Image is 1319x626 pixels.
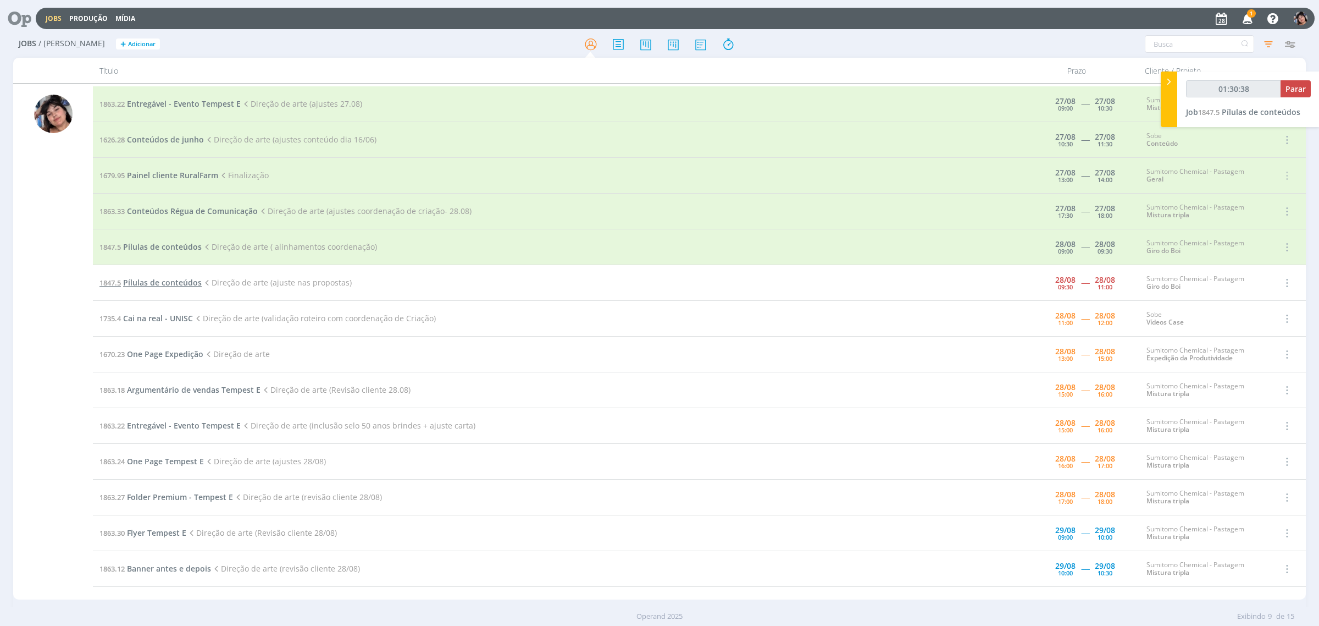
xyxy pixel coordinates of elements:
div: 16:00 [1098,427,1112,433]
a: 1863.18Argumentário de vendas Tempest E [99,385,261,395]
span: Direção de arte [203,349,270,359]
span: 1863.24 [99,457,125,466]
a: Mídia [115,14,135,23]
span: ----- [1081,420,1089,431]
span: Direção de arte (revisão cliente 28/08) [233,492,382,502]
div: Sumitomo Chemical - Pastagem [1146,418,1260,434]
div: 09:30 [1098,248,1112,254]
a: 1863.22Entregável - Evento Tempest E [99,98,241,109]
div: 28/08 [1095,383,1115,391]
a: Mistura tripla [1146,210,1189,219]
button: E [1293,9,1308,28]
span: One Page Tempest E [127,456,204,466]
span: 1863.22 [99,99,125,109]
span: ----- [1081,277,1089,288]
a: 1863.27Folder Premium - Tempest E [99,492,233,502]
div: 09:00 [1058,248,1073,254]
div: Prazo [1015,58,1138,84]
div: 11:00 [1098,284,1112,290]
div: 28/08 [1055,276,1076,284]
a: Giro do Boi [1146,246,1181,255]
span: Pílulas de conteúdos [1222,107,1300,117]
span: 1 [1247,9,1256,18]
a: Job1847.5Pílulas de conteúdos [1186,107,1300,117]
div: 28/08 [1095,455,1115,463]
div: 10:30 [1098,570,1112,576]
div: 27/08 [1055,169,1076,177]
div: 27/08 [1055,97,1076,105]
a: Mistura tripla [1146,425,1189,434]
button: Mídia [112,14,138,23]
div: Sumitomo Chemical - Pastagem [1146,239,1260,255]
span: One Page Expedição [127,349,203,359]
a: 1847.5Pílulas de conteúdos [99,241,202,252]
div: 28/08 [1055,240,1076,248]
div: 18:00 [1098,212,1112,218]
div: 09:00 [1058,534,1073,540]
span: 1670.23 [99,349,125,359]
span: Pílulas de conteúdos [123,277,202,288]
span: 1847.5 [99,278,121,288]
div: 27/08 [1095,169,1115,177]
div: 13:00 [1058,177,1073,183]
input: Busca [1145,35,1254,53]
span: Conteúdos Régua de Comunicação [127,206,258,216]
a: Mistura tripla [1146,460,1189,470]
div: 27/08 [1095,133,1115,141]
a: Geral [1146,174,1163,184]
img: E [1294,12,1307,25]
div: 27/08 [1095,205,1115,212]
span: ----- [1081,241,1089,252]
div: 28/08 [1095,240,1115,248]
div: 28/08 [1095,312,1115,320]
div: Sumitomo Chemical - Pastagem [1146,96,1260,112]
span: Jobs [19,39,36,48]
div: Sobe [1146,597,1260,613]
span: Direção de arte (ajustes coordenação de criação- 28.08) [258,206,472,216]
div: 14:00 [1098,177,1112,183]
span: Entregável - Evento Tempest E [127,98,241,109]
div: Sobe [1146,132,1260,148]
div: 29/08 [1095,562,1115,570]
span: Adicionar [128,41,156,48]
a: 1863.24One Page Tempest E [99,456,204,466]
div: 28/08 [1055,491,1076,498]
div: 12:00 [1098,320,1112,326]
a: Mistura tripla [1146,389,1189,398]
span: Direção de arte (revisão cliente 28/08) [211,563,360,574]
div: 10:30 [1098,105,1112,111]
span: Finalização [218,170,269,180]
a: 1863.30Flyer Tempest E [99,528,186,538]
div: 10:00 [1098,534,1112,540]
span: ----- [1081,563,1089,574]
span: 1735.4 [99,314,121,323]
span: ----- [1081,528,1089,538]
span: Direção de arte (ajustes 27.08) [241,98,362,109]
span: Parar [1285,84,1306,94]
span: 1863.30 [99,528,125,538]
div: 18:00 [1098,498,1112,504]
span: ----- [1081,492,1089,502]
span: 15 [1287,611,1294,622]
span: / [PERSON_NAME] [38,39,105,48]
span: 1863.33 [99,206,125,216]
div: 17:30 [1058,212,1073,218]
span: Direção de arte (ajustes 28/08) [204,456,326,466]
span: Direção de arte (inclusão selo 50 anos brindes + ajuste carta) [241,420,475,431]
span: ----- [1081,313,1089,323]
div: 29/08 [1055,562,1076,570]
div: 17:00 [1058,498,1073,504]
span: ----- [1081,170,1089,180]
span: Direção de arte (ajuste nas propostas) [202,277,352,288]
img: E [34,95,73,133]
span: Direção de arte (validação roteiro com coordenação de Criação) [193,313,436,323]
span: Entregável - Evento Tempest E [127,420,241,431]
span: Flyer Tempest E [127,528,186,538]
span: Pílulas de conteúdos [123,241,202,252]
div: Sobe [1146,311,1260,327]
div: 10:30 [1058,141,1073,147]
div: 28/08 [1055,419,1076,427]
span: ----- [1081,134,1089,145]
div: 27/08 [1095,97,1115,105]
a: Mistura tripla [1146,568,1189,577]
